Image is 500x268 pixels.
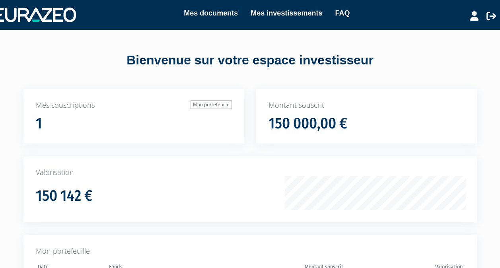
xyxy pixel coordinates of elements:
h1: 150 000,00 € [268,115,347,132]
a: Mes investissements [251,8,322,19]
p: Valorisation [36,167,465,178]
p: Montant souscrit [268,100,465,111]
a: FAQ [335,8,350,19]
a: Mes documents [184,8,238,19]
a: Mon portefeuille [191,100,232,109]
div: Bienvenue sur votre espace investisseur [6,51,494,70]
p: Mon portefeuille [36,246,465,256]
h1: 1 [36,115,42,132]
h1: 150 142 € [36,188,92,204]
p: Mes souscriptions [36,100,232,111]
